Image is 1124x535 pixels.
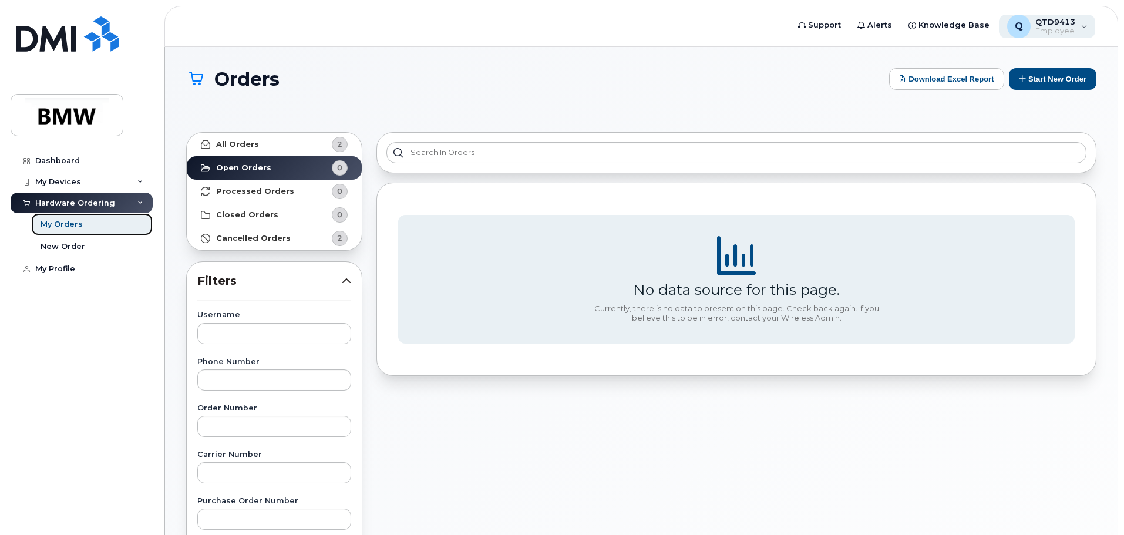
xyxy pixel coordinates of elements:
[187,156,362,180] a: Open Orders0
[337,162,342,173] span: 0
[386,142,1086,163] input: Search in orders
[197,358,351,366] label: Phone Number
[216,210,278,220] strong: Closed Orders
[337,186,342,197] span: 0
[214,69,280,89] span: Orders
[633,281,840,298] div: No data source for this page.
[187,133,362,156] a: All Orders2
[197,451,351,459] label: Carrier Number
[216,234,291,243] strong: Cancelled Orders
[197,497,351,505] label: Purchase Order Number
[216,187,294,196] strong: Processed Orders
[216,163,271,173] strong: Open Orders
[337,233,342,244] span: 2
[590,304,883,322] div: Currently, there is no data to present on this page. Check back again. If you believe this to be ...
[1009,68,1096,90] button: Start New Order
[889,68,1004,90] button: Download Excel Report
[187,180,362,203] a: Processed Orders0
[187,227,362,250] a: Cancelled Orders2
[197,311,351,319] label: Username
[197,405,351,412] label: Order Number
[187,203,362,227] a: Closed Orders0
[337,209,342,220] span: 0
[216,140,259,149] strong: All Orders
[1073,484,1115,526] iframe: Messenger Launcher
[337,139,342,150] span: 2
[197,272,342,290] span: Filters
